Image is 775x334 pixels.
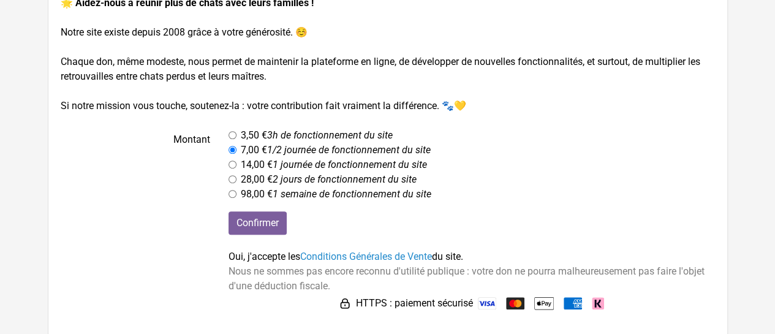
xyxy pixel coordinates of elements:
span: Nous ne sommes pas encore reconnu d'utilité publique : votre don ne pourra malheureusement pas fa... [229,265,705,292]
label: 98,00 € [241,187,431,202]
label: Montant [51,128,220,202]
i: 1 semaine de fonctionnement du site [273,188,431,200]
i: 1/2 journée de fonctionnement du site [267,144,431,156]
label: 3,50 € [241,128,393,143]
label: 7,00 € [241,143,431,158]
img: Klarna [592,297,604,309]
span: Oui, j'accepte les du site. [229,251,463,262]
span: HTTPS : paiement sécurisé [356,296,473,311]
i: 2 jours de fonctionnement du site [273,173,417,185]
a: Conditions Générales de Vente [300,251,432,262]
label: 28,00 € [241,172,417,187]
label: 14,00 € [241,158,427,172]
input: Confirmer [229,211,287,235]
i: 1 journée de fonctionnement du site [273,159,427,170]
i: 3h de fonctionnement du site [267,129,393,141]
img: Visa [478,297,496,309]
img: HTTPS : paiement sécurisé [339,297,351,309]
img: Apple Pay [534,294,554,313]
img: Mastercard [506,297,524,309]
img: American Express [564,297,582,309]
